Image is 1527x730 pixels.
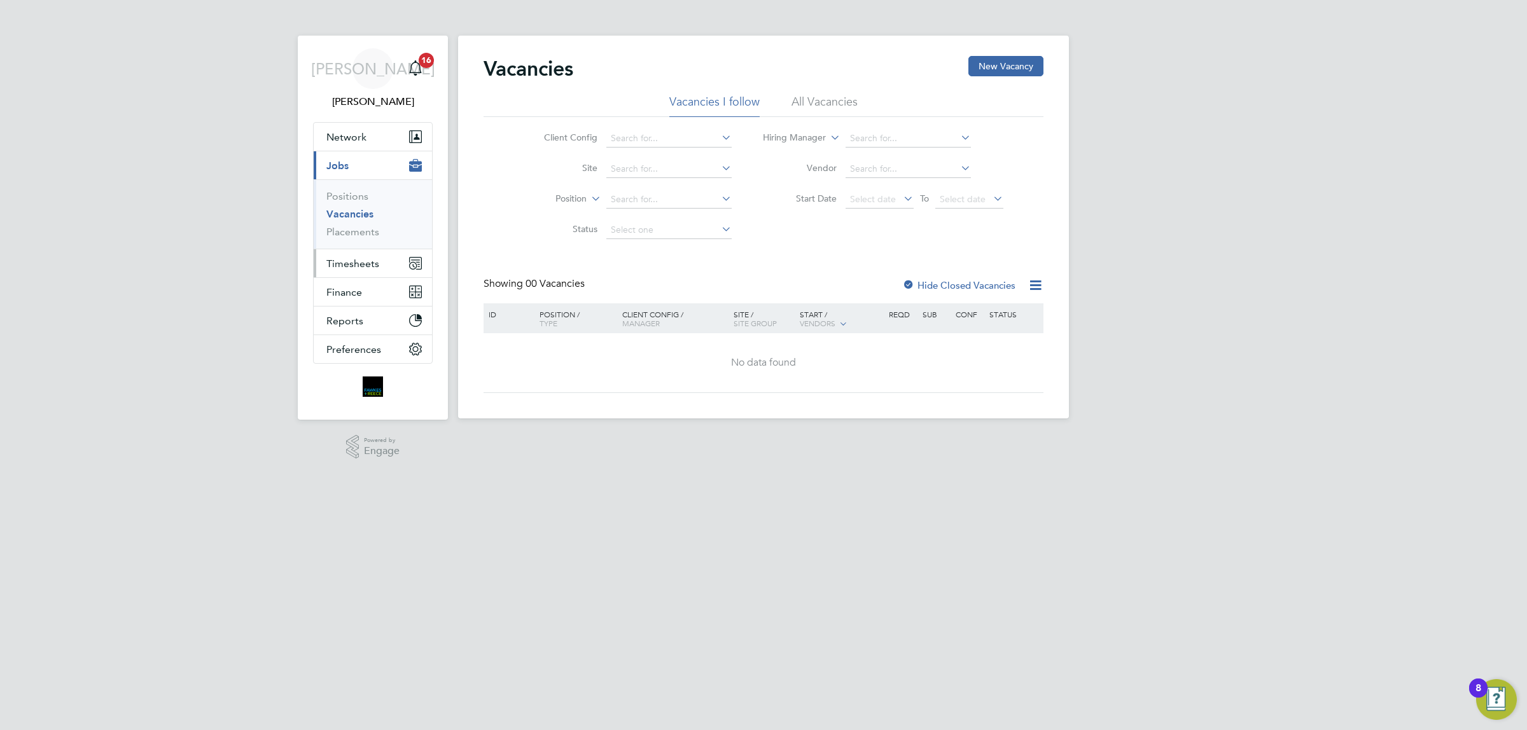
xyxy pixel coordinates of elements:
span: Jordan Alaezihe [313,94,433,109]
span: Reports [326,315,363,327]
span: Select date [850,193,896,205]
span: Site Group [734,318,777,328]
span: Manager [622,318,660,328]
button: New Vacancy [968,56,1043,76]
li: All Vacancies [791,94,858,117]
span: Vendors [800,318,835,328]
button: Jobs [314,151,432,179]
a: [PERSON_NAME][PERSON_NAME] [313,48,433,109]
input: Search for... [846,160,971,178]
input: Search for... [606,130,732,148]
div: Status [986,303,1042,325]
img: bromak-logo-retina.png [363,376,383,397]
label: Client Config [524,132,597,143]
input: Search for... [606,191,732,209]
label: Vendor [763,162,837,174]
span: Powered by [364,435,400,446]
span: Network [326,131,366,143]
div: Site / [730,303,797,334]
div: Position / [530,303,619,334]
div: 8 [1475,688,1481,705]
button: Open Resource Center, 8 new notifications [1476,679,1517,720]
button: Reports [314,306,432,334]
span: Select date [940,193,986,205]
span: 00 Vacancies [526,277,585,290]
a: Powered byEngage [346,435,400,459]
span: Engage [364,446,400,457]
a: Vacancies [326,208,373,220]
div: Start / [797,303,886,335]
label: Status [524,223,597,235]
h2: Vacancies [484,56,573,81]
input: Search for... [846,130,971,148]
label: Hide Closed Vacancies [902,279,1015,291]
button: Finance [314,278,432,306]
span: Type [540,318,557,328]
a: Go to home page [313,376,433,397]
a: 16 [403,48,428,89]
span: Finance [326,286,362,298]
button: Timesheets [314,249,432,277]
label: Start Date [763,193,837,204]
label: Site [524,162,597,174]
label: Position [513,193,587,205]
span: Timesheets [326,258,379,270]
button: Network [314,123,432,151]
a: Positions [326,190,368,202]
div: Conf [952,303,986,325]
div: Sub [919,303,952,325]
span: 16 [419,53,434,68]
input: Select one [606,221,732,239]
div: ID [485,303,530,325]
label: Hiring Manager [753,132,826,144]
span: Preferences [326,343,381,355]
span: Jobs [326,160,349,172]
a: Placements [326,226,379,238]
li: Vacancies I follow [669,94,760,117]
span: To [916,190,933,207]
div: Reqd [886,303,919,325]
div: Jobs [314,179,432,249]
div: No data found [485,356,1042,369]
nav: Main navigation [298,36,448,420]
input: Search for... [606,160,732,178]
div: Showing [484,277,587,291]
span: [PERSON_NAME] [311,60,435,77]
div: Client Config / [619,303,730,334]
button: Preferences [314,335,432,363]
